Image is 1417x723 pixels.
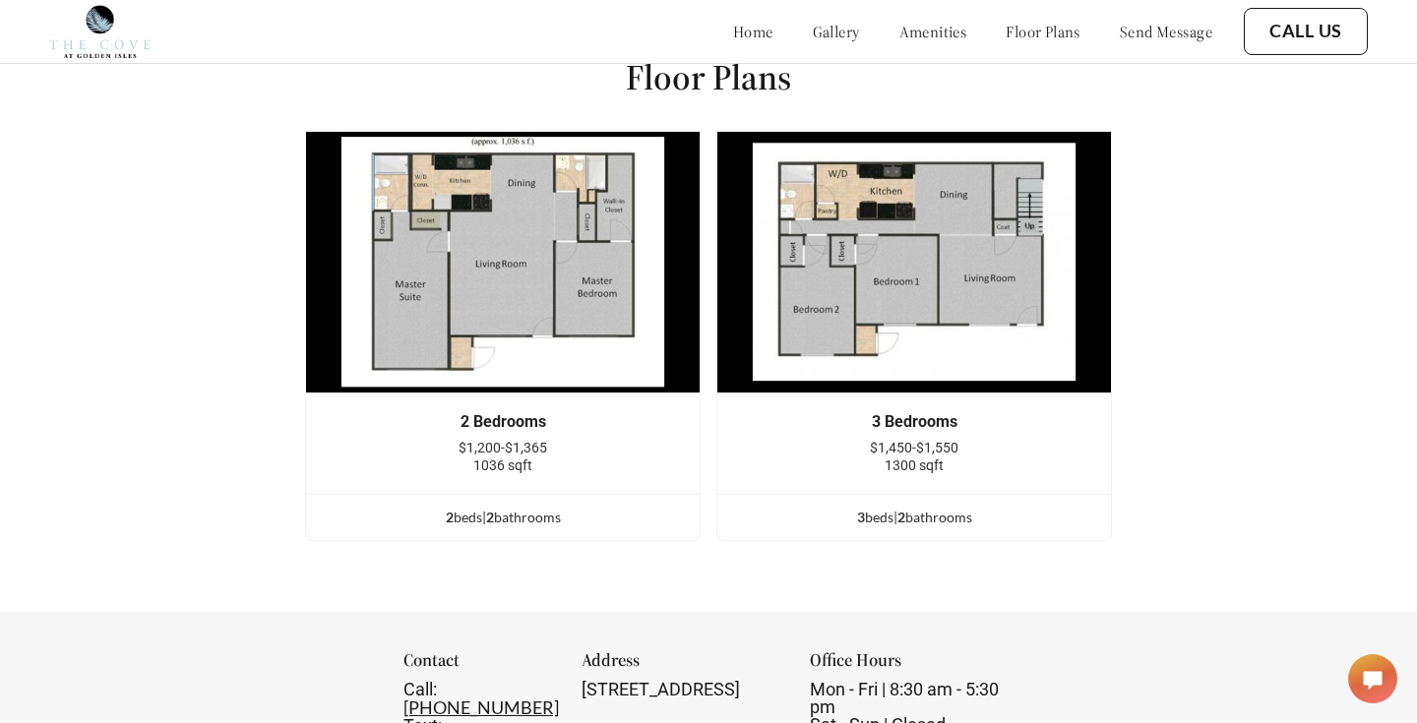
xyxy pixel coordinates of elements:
a: floor plans [1006,22,1080,41]
a: [PHONE_NUMBER] [403,696,559,718]
a: home [733,22,773,41]
div: Office Hours [810,651,1014,681]
span: 1036 sqft [473,457,532,473]
div: Contact [403,651,556,681]
div: bed s | bathroom s [306,507,700,528]
span: 2 [486,509,494,525]
span: 1300 sqft [885,457,944,473]
span: 3 [857,509,865,525]
span: 2 [446,509,454,525]
h1: Floor Plans [626,55,791,99]
a: send message [1120,22,1212,41]
span: $1,200-$1,365 [459,440,547,455]
a: gallery [813,22,860,41]
span: 2 [897,509,905,525]
div: 3 Bedrooms [747,413,1081,431]
img: example [716,131,1112,393]
div: 2 Bedrooms [336,413,670,431]
a: amenities [899,22,967,41]
div: bed s | bathroom s [717,507,1111,528]
span: Call: [403,679,437,699]
img: cove_at_golden_isles_logo.png [49,5,151,58]
a: Call Us [1269,21,1342,42]
img: example [305,131,701,393]
div: Address [582,651,785,681]
span: $1,450-$1,550 [870,440,958,455]
button: Call Us [1244,8,1368,55]
div: [STREET_ADDRESS] [582,681,785,698]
